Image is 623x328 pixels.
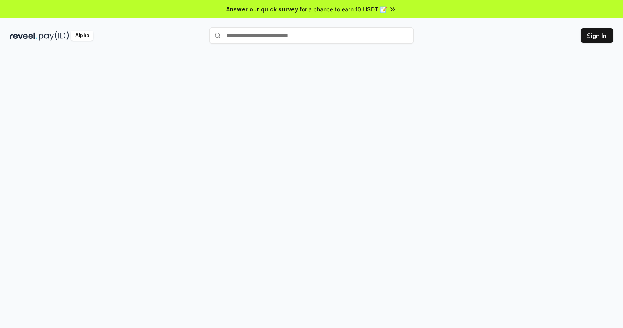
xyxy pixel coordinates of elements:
button: Sign In [581,28,613,43]
img: pay_id [39,31,69,41]
img: reveel_dark [10,31,37,41]
span: for a chance to earn 10 USDT 📝 [300,5,387,13]
div: Alpha [71,31,93,41]
span: Answer our quick survey [226,5,298,13]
